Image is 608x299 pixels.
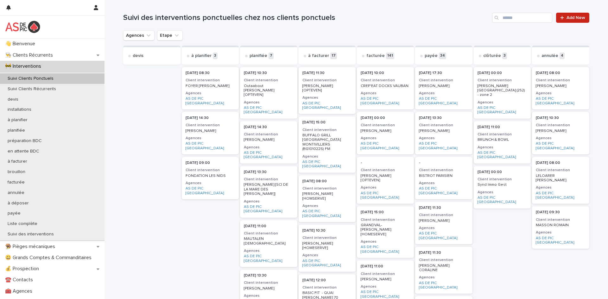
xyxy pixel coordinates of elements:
p: Outaabout [PERSON_NAME] [OPTEVEN] [244,84,293,97]
a: AS DE PIC [GEOGRAPHIC_DATA] [302,209,352,218]
h3: Agences [419,136,468,141]
p: [DATE] 11:00 [361,264,410,269]
a: AS DE PIC [GEOGRAPHIC_DATA] [419,97,468,106]
p: 17 [330,53,337,59]
div: [DATE] 13:30Client intervention[PERSON_NAME] [SCI DE LA MARE DES [PERSON_NAME]]AgencesAS DE PIC [... [240,166,297,218]
p: [DATE] 00:00 [361,116,410,120]
p: FOYER [PERSON_NAME] [186,84,235,88]
a: [DATE] 11:30Client intervention[PERSON_NAME]AgencesAS DE PIC [GEOGRAPHIC_DATA] [415,202,472,244]
p: [DATE] 15:00 [361,210,410,215]
a: Add New [556,13,589,23]
div: [DATE] 10:00Client interventionCREP'EAT DOCKS VAUBANAgencesAS DE PIC [GEOGRAPHIC_DATA] [357,67,414,109]
p: annulée [3,190,29,196]
h3: Agences [419,226,468,231]
h3: Agences [536,230,585,235]
a: [DATE] 09:30Client interventionMASSON ROMAINAgencesAS DE PIC [GEOGRAPHIC_DATA] [532,206,589,249]
h3: Agences [478,190,527,195]
p: annulée [541,53,558,59]
h3: Client intervention [419,258,468,263]
a: AS DE PIC [GEOGRAPHIC_DATA] [419,281,468,290]
p: 3 [213,53,218,59]
p: 😃 Grands Comptes & Commanditaires [3,255,97,261]
p: installations [3,107,36,112]
h3: Client intervention [419,123,468,128]
h3: Client intervention [302,285,352,290]
a: AS DE PIC [GEOGRAPHIC_DATA] [244,205,293,214]
p: à planifier [3,117,33,123]
a: [DATE] 11:30Client intervention[PERSON_NAME] [OPTEVEN]AgencesAS DE PIC [GEOGRAPHIC_DATA] [299,67,356,114]
h3: Client intervention [536,217,585,222]
a: AS DE PIC [GEOGRAPHIC_DATA] [361,141,410,151]
h3: Client intervention [186,168,235,173]
img: yKcqic14S0S6KrLdrqO6 [5,21,40,33]
h3: Client intervention [244,78,293,83]
a: [DATE] 08:00Client interventionLELOARER [PERSON_NAME]AgencesAS DE PIC [GEOGRAPHIC_DATA] [532,157,589,204]
a: AS DE PIC [GEOGRAPHIC_DATA] [478,106,527,115]
p: 🧰 Agences [3,288,37,294]
p: [PERSON_NAME] [419,129,468,133]
a: AS DE PIC [GEOGRAPHIC_DATA] [244,151,293,160]
p: [DATE] 11:30 [302,71,352,75]
a: [DATE] 10:30Client intervention[PERSON_NAME]AgencesAS DE PIC [GEOGRAPHIC_DATA] [532,112,589,154]
p: Suivi des interventions [3,232,59,237]
p: à facturer [3,159,32,164]
p: [DATE] 08:00 [536,161,585,165]
p: - [361,161,410,165]
a: AS DE PIC [GEOGRAPHIC_DATA] [419,141,468,151]
h3: Agences [244,293,293,298]
div: [DATE] 11:30Client intervention[PERSON_NAME] CORALINEAgencesAS DE PIC [GEOGRAPHIC_DATA] [415,247,472,294]
h3: Agences [419,181,468,186]
p: [DATE] 08:30 [186,71,235,75]
p: préparation BDC [3,138,47,144]
h3: Agences [302,203,352,209]
p: [DATE] 00:00 [478,71,527,75]
div: [DATE] 00:00Client intervention[PERSON_NAME]AgencesAS DE PIC [GEOGRAPHIC_DATA] [357,112,414,154]
h3: Agences [186,181,235,186]
h3: Agences [419,91,468,96]
a: [DATE] 11:00Client interventionMAUTALEN [DEMOGRAPHIC_DATA]AgencesAS DE PIC [GEOGRAPHIC_DATA] [240,220,297,267]
h3: Client intervention [536,78,585,83]
a: AS DE PIC [GEOGRAPHIC_DATA] [361,97,410,106]
div: [DATE] 14:30Client intervention[PERSON_NAME]AgencesAS DE PIC [GEOGRAPHIC_DATA] [240,121,297,164]
a: [DATE] 11:00Client interventionBRUNCH & BOWLAgencesAS DE PIC [GEOGRAPHIC_DATA] [474,121,531,164]
p: payée [3,211,26,216]
p: à déposer [3,201,34,206]
a: AS DE PIC [GEOGRAPHIC_DATA] [536,141,585,151]
div: [DATE] 15:00Client interventionBUFFALO GRILL [GEOGRAPHIC_DATA] MONTIVILLIERS (BG101022S) FMAgence... [299,116,356,172]
a: AS DE PIC [GEOGRAPHIC_DATA] [186,141,235,151]
h3: Client intervention [478,78,527,83]
p: [PERSON_NAME] [536,129,585,133]
p: devis [3,97,23,102]
p: [PERSON_NAME] [SCI DE LA MARE DES [PERSON_NAME]] [244,183,293,196]
p: - [419,161,468,165]
h3: Client intervention [302,235,352,240]
p: [DATE] 15:00 [302,120,352,125]
p: [PERSON_NAME] [186,129,235,133]
h3: Agences [302,154,352,159]
span: Add New [567,16,585,20]
p: facturée [366,53,385,59]
a: AS DE PIC [GEOGRAPHIC_DATA] [361,191,410,200]
p: [DATE] 10:30 [244,71,293,75]
div: [DATE] 09:00Client interventionFONDATION LES NIDSAgencesAS DE PIC [GEOGRAPHIC_DATA] [182,157,239,199]
p: GRANDVAL-[PERSON_NAME] [HOMESERVE] [361,223,410,237]
h3: Client intervention [361,123,410,128]
a: [DATE] 15:00Client interventionGRANDVAL-[PERSON_NAME] [HOMESERVE]AgencesAS DE PIC [GEOGRAPHIC_DATA] [357,206,414,258]
h3: Agences [302,253,352,258]
p: 141 [386,53,394,59]
input: Search [492,13,552,23]
h3: Agences [361,91,410,96]
a: [DATE] 00:00Client interventionSynd Immo GestAgencesAS DE PIC [GEOGRAPHIC_DATA] [474,166,531,209]
p: [DATE] 11:00 [478,125,527,129]
h3: Client intervention [244,231,293,236]
p: [DATE] 11:00 [244,224,293,228]
p: brouillon [3,169,30,175]
h3: Agences [244,248,293,253]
